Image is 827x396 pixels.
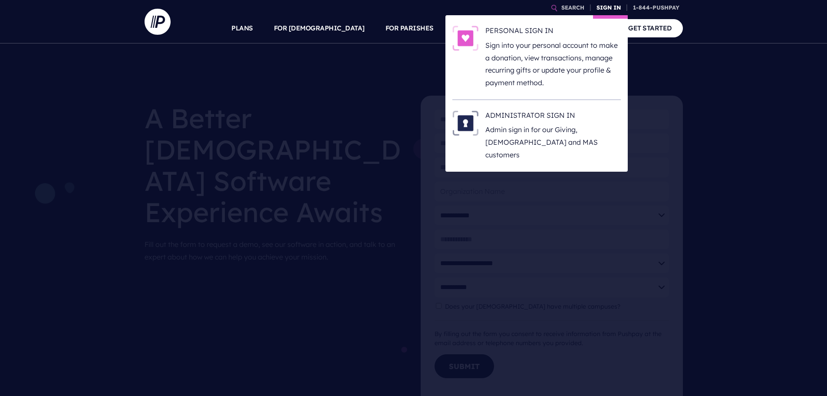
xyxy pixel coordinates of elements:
[485,110,621,123] h6: ADMINISTRATOR SIGN IN
[231,13,253,43] a: PLANS
[485,26,621,39] h6: PERSONAL SIGN IN
[514,13,544,43] a: EXPLORE
[452,110,478,136] img: ADMINISTRATOR SIGN IN - Illustration
[455,13,493,43] a: SOLUTIONS
[485,123,621,161] p: Admin sign in for our Giving, [DEMOGRAPHIC_DATA] and MAS customers
[617,19,683,37] a: GET STARTED
[485,39,621,89] p: Sign into your personal account to make a donation, view transactions, manage recurring gifts or ...
[452,26,621,89] a: PERSONAL SIGN IN - Illustration PERSONAL SIGN IN Sign into your personal account to make a donati...
[565,13,597,43] a: COMPANY
[274,13,365,43] a: FOR [DEMOGRAPHIC_DATA]
[385,13,434,43] a: FOR PARISHES
[452,26,478,51] img: PERSONAL SIGN IN - Illustration
[452,110,621,161] a: ADMINISTRATOR SIGN IN - Illustration ADMINISTRATOR SIGN IN Admin sign in for our Giving, [DEMOGRA...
